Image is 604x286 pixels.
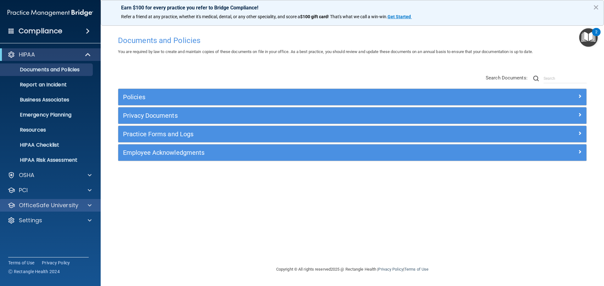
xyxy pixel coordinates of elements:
p: HIPAA Risk Assessment [4,157,90,163]
span: You are required by law to create and maintain copies of these documents on file in your office. ... [118,49,533,54]
h4: Documents and Policies [118,36,587,45]
a: HIPAA [8,51,91,58]
div: 2 [595,32,597,40]
a: Privacy Documents [123,111,582,121]
p: HIPAA [19,51,35,58]
strong: Get Started [388,14,411,19]
a: OSHA [8,171,92,179]
span: ! That's what we call a win-win. [328,14,388,19]
p: Resources [4,127,90,133]
a: Practice Forms and Logs [123,129,582,139]
img: PMB logo [8,7,93,19]
a: Terms of Use [8,260,34,266]
a: Policies [123,92,582,102]
a: Employee Acknowledgments [123,148,582,158]
span: Refer a friend at any practice, whether it's medical, dental, or any other speciality, and score a [121,14,300,19]
p: Business Associates [4,97,90,103]
a: PCI [8,186,92,194]
a: Get Started [388,14,412,19]
div: Copyright © All rights reserved 2025 @ Rectangle Health | | [238,259,467,279]
p: OfficeSafe University [19,202,78,209]
p: Documents and Policies [4,67,90,73]
p: PCI [19,186,28,194]
span: Ⓒ Rectangle Health 2024 [8,268,60,275]
h5: Privacy Documents [123,112,465,119]
input: Search [544,74,587,83]
img: ic-search.3b580494.png [533,76,539,81]
p: Emergency Planning [4,112,90,118]
p: HIPAA Checklist [4,142,90,148]
a: Privacy Policy [378,267,403,272]
a: Privacy Policy [42,260,70,266]
p: Earn $100 for every practice you refer to Bridge Compliance! [121,5,584,11]
a: OfficeSafe University [8,202,92,209]
button: Open Resource Center, 2 new notifications [579,28,598,47]
span: Search Documents: [486,75,528,81]
p: Report an Incident [4,82,90,88]
p: OSHA [19,171,35,179]
a: Terms of Use [404,267,428,272]
h5: Practice Forms and Logs [123,131,465,138]
h5: Policies [123,94,465,100]
p: Settings [19,217,42,224]
button: Close [593,2,599,12]
h4: Compliance [19,27,62,35]
strong: $100 gift card [300,14,328,19]
a: Settings [8,217,92,224]
h5: Employee Acknowledgments [123,149,465,156]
